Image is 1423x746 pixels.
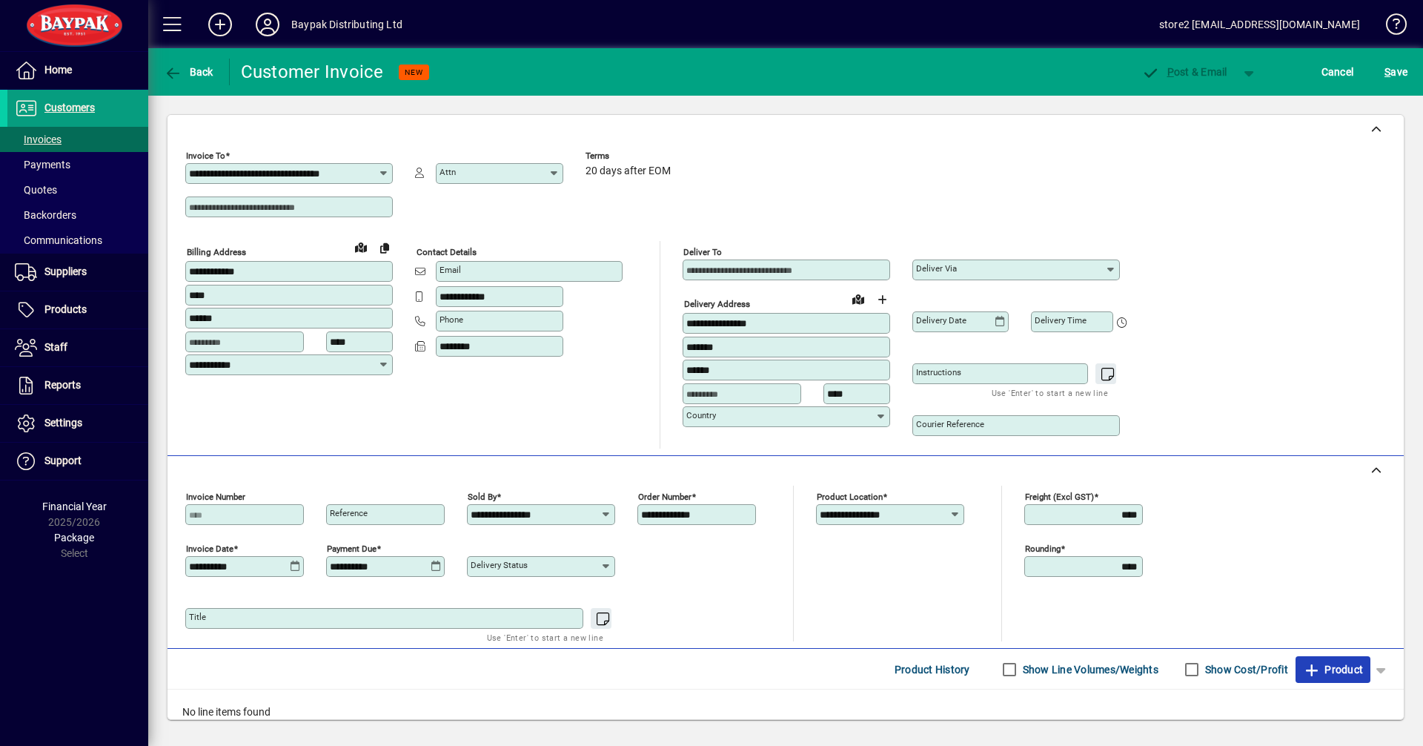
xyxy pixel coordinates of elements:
mat-label: Payment due [327,544,377,554]
button: Save [1381,59,1411,85]
mat-label: Reference [330,508,368,518]
span: Package [54,532,94,544]
mat-label: Delivery time [1035,315,1087,326]
a: Reports [7,367,148,404]
mat-label: Sold by [468,492,497,502]
div: Baypak Distributing Ltd [291,13,402,36]
button: Profile [244,11,291,38]
span: S [1384,66,1390,78]
mat-label: Invoice number [186,492,245,502]
span: Customers [44,102,95,113]
span: ost & Email [1141,66,1227,78]
mat-label: Email [439,265,461,275]
a: Invoices [7,127,148,152]
button: Choose address [870,288,894,311]
a: Backorders [7,202,148,228]
mat-label: Product location [817,492,883,502]
a: Payments [7,152,148,177]
mat-label: Attn [439,167,456,177]
div: store2 [EMAIL_ADDRESS][DOMAIN_NAME] [1159,13,1360,36]
button: Add [196,11,244,38]
button: Post & Email [1134,59,1235,85]
span: Quotes [15,184,57,196]
span: Product [1303,658,1363,681]
a: Settings [7,405,148,442]
span: Staff [44,341,67,353]
button: Cancel [1318,59,1358,85]
a: Quotes [7,177,148,202]
mat-hint: Use 'Enter' to start a new line [487,629,603,646]
mat-label: Invoice date [186,544,233,554]
mat-label: Invoice To [186,151,225,161]
span: Settings [44,417,82,429]
mat-label: Rounding [1025,544,1061,554]
mat-label: Freight (excl GST) [1025,492,1094,502]
div: Customer Invoice [241,60,384,84]
span: ave [1384,60,1407,84]
mat-label: Title [189,612,206,622]
button: Product History [889,656,976,683]
span: Products [44,303,87,315]
span: Back [164,66,213,78]
mat-label: Country [686,410,716,420]
label: Show Cost/Profit [1202,662,1288,677]
span: Invoices [15,133,62,145]
mat-label: Courier Reference [916,419,984,429]
span: Payments [15,159,70,171]
a: Knowledge Base [1375,3,1404,51]
button: Back [160,59,217,85]
span: Suppliers [44,265,87,277]
a: Suppliers [7,254,148,291]
span: Support [44,455,82,466]
mat-label: Order number [638,492,691,502]
mat-label: Phone [439,314,463,325]
span: Reports [44,379,81,391]
mat-label: Delivery date [916,315,966,326]
span: Product History [895,658,970,681]
app-page-header-button: Back [148,59,230,85]
span: Home [44,64,72,76]
label: Show Line Volumes/Weights [1020,662,1158,677]
a: Products [7,291,148,329]
span: P [1167,66,1174,78]
span: Cancel [1321,60,1354,84]
mat-hint: Use 'Enter' to start a new line [992,384,1108,401]
mat-label: Instructions [916,367,961,377]
div: No line items found [167,690,1404,735]
a: View on map [349,235,373,259]
button: Copy to Delivery address [373,236,397,260]
span: NEW [405,67,423,77]
a: Support [7,443,148,480]
button: Product [1296,656,1370,683]
span: Terms [586,151,674,161]
span: Backorders [15,209,76,221]
a: Home [7,52,148,89]
mat-label: Delivery status [471,560,528,570]
a: View on map [846,287,870,311]
a: Communications [7,228,148,253]
span: Communications [15,234,102,246]
mat-label: Deliver via [916,263,957,274]
span: Financial Year [42,501,107,512]
a: Staff [7,329,148,366]
mat-label: Deliver To [683,247,722,257]
span: 20 days after EOM [586,165,671,177]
